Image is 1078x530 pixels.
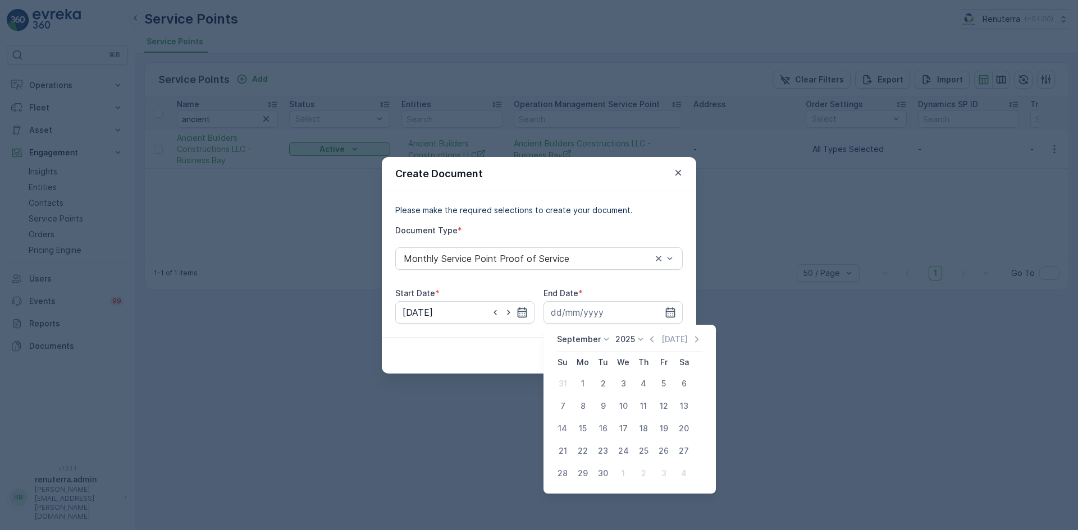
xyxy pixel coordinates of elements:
[675,375,693,393] div: 6
[573,352,593,372] th: Monday
[594,420,612,437] div: 16
[634,464,652,482] div: 2
[655,464,673,482] div: 3
[655,420,673,437] div: 19
[654,352,674,372] th: Friday
[554,420,572,437] div: 14
[395,166,483,182] p: Create Document
[594,375,612,393] div: 2
[674,352,694,372] th: Saturday
[594,397,612,415] div: 9
[634,442,652,460] div: 25
[557,334,601,345] p: September
[655,375,673,393] div: 5
[614,397,632,415] div: 10
[633,352,654,372] th: Thursday
[543,301,683,324] input: dd/mm/yyyy
[614,464,632,482] div: 1
[594,464,612,482] div: 30
[395,301,535,324] input: dd/mm/yyyy
[554,442,572,460] div: 21
[675,442,693,460] div: 27
[634,420,652,437] div: 18
[613,352,633,372] th: Wednesday
[614,375,632,393] div: 3
[554,397,572,415] div: 7
[655,397,673,415] div: 12
[675,420,693,437] div: 20
[634,375,652,393] div: 4
[395,288,435,298] label: Start Date
[395,225,458,235] label: Document Type
[655,442,673,460] div: 26
[675,397,693,415] div: 13
[661,334,688,345] p: [DATE]
[574,420,592,437] div: 15
[574,375,592,393] div: 1
[395,205,683,216] p: Please make the required selections to create your document.
[554,375,572,393] div: 31
[675,464,693,482] div: 4
[574,397,592,415] div: 8
[594,442,612,460] div: 23
[574,442,592,460] div: 22
[614,420,632,437] div: 17
[554,464,572,482] div: 28
[634,397,652,415] div: 11
[543,288,578,298] label: End Date
[593,352,613,372] th: Tuesday
[552,352,573,372] th: Sunday
[614,442,632,460] div: 24
[615,334,635,345] p: 2025
[574,464,592,482] div: 29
